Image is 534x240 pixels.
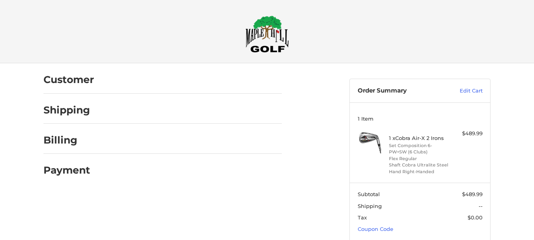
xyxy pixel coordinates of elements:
[443,87,483,95] a: Edit Cart
[358,87,443,95] h3: Order Summary
[358,191,380,197] span: Subtotal
[468,214,483,221] span: $0.00
[358,115,483,122] h3: 1 Item
[43,134,90,146] h2: Billing
[451,130,483,138] div: $489.99
[358,214,367,221] span: Tax
[43,164,90,176] h2: Payment
[469,219,534,240] iframe: Google Customer Reviews
[389,168,449,175] li: Hand Right-Handed
[389,162,449,168] li: Shaft Cobra Ultralite Steel
[43,104,90,116] h2: Shipping
[389,135,449,141] h4: 1 x Cobra Air-X 2 Irons
[358,203,382,209] span: Shipping
[389,155,449,162] li: Flex Regular
[245,15,289,53] img: Maple Hill Golf
[43,74,94,86] h2: Customer
[389,142,449,155] li: Set Composition 6-PW+SW (6 Clubs)
[358,226,393,232] a: Coupon Code
[479,203,483,209] span: --
[462,191,483,197] span: $489.99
